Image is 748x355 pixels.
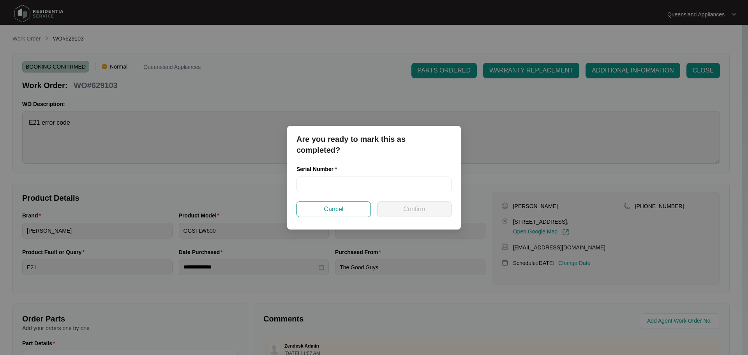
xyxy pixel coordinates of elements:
[296,145,452,155] p: completed?
[324,205,344,214] span: Cancel
[377,201,452,217] button: Confirm
[296,134,452,145] p: Are you ready to mark this as
[296,201,371,217] button: Cancel
[296,165,343,173] label: Serial Number *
